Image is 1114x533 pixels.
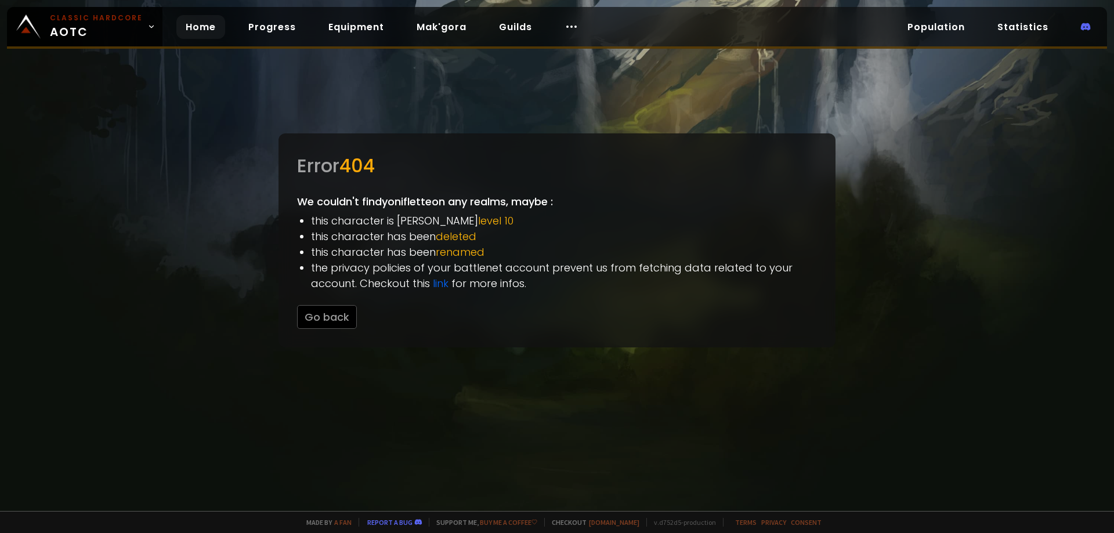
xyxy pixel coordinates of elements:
[490,15,541,39] a: Guilds
[297,305,357,329] button: Go back
[988,15,1058,39] a: Statistics
[7,7,162,46] a: Classic HardcoreAOTC
[407,15,476,39] a: Mak'gora
[311,229,817,244] li: this character has been
[589,518,639,527] a: [DOMAIN_NAME]
[735,518,757,527] a: Terms
[478,213,513,228] span: level 10
[544,518,639,527] span: Checkout
[433,276,449,291] a: link
[334,518,352,527] a: a fan
[297,310,357,324] a: Go back
[646,518,716,527] span: v. d752d5 - production
[367,518,413,527] a: Report a bug
[299,518,352,527] span: Made by
[898,15,974,39] a: Population
[311,213,817,229] li: this character is [PERSON_NAME]
[480,518,537,527] a: Buy me a coffee
[50,13,143,23] small: Classic Hardcore
[297,152,817,180] div: Error
[761,518,786,527] a: Privacy
[278,133,835,347] div: We couldn't find yoniflette on any realms, maybe :
[311,260,817,291] li: the privacy policies of your battlenet account prevent us from fetching data related to your acco...
[436,229,476,244] span: deleted
[436,245,484,259] span: renamed
[791,518,822,527] a: Consent
[176,15,225,39] a: Home
[311,244,817,260] li: this character has been
[50,13,143,41] span: AOTC
[339,153,375,179] span: 404
[319,15,393,39] a: Equipment
[239,15,305,39] a: Progress
[429,518,537,527] span: Support me,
